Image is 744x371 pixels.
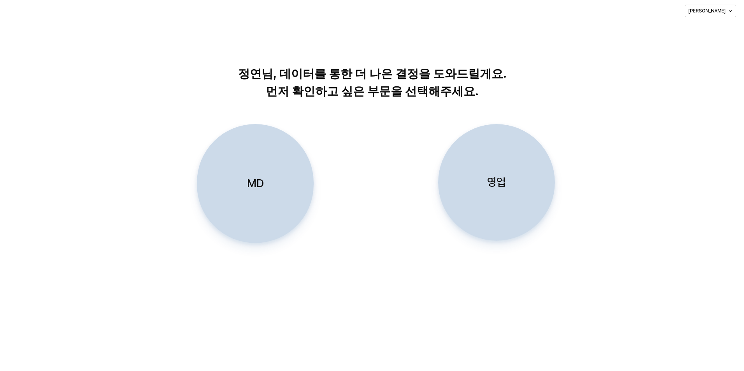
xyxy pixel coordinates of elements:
p: 정연님, 데이터를 통한 더 나은 결정을 도와드릴게요. 먼저 확인하고 싶은 부문을 선택해주세요. [174,65,571,100]
p: MD [247,176,264,191]
button: MD [197,124,314,243]
button: 영업 [438,124,555,241]
p: [PERSON_NAME] [688,8,726,14]
button: [PERSON_NAME] [685,5,736,17]
p: 영업 [487,175,506,189]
